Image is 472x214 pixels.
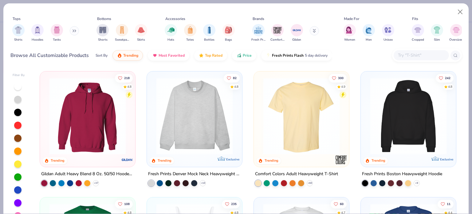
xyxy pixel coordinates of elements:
button: filter button [449,24,463,42]
img: flash.gif [266,53,271,58]
div: Browse All Customizable Products [10,52,89,59]
span: 82 [233,76,237,79]
button: Fresh Prints Flash5 day delivery [261,50,332,61]
img: Tanks Image [53,26,60,34]
img: Oversized Image [453,26,460,34]
div: 4.9 [341,84,345,89]
span: Gildan [292,38,301,42]
span: 108 [124,202,130,205]
span: Cropped [412,38,424,42]
span: Shorts [98,38,108,42]
span: Tanks [53,38,61,42]
img: Shorts Image [99,26,106,34]
img: 029b8af0-80e6-406f-9fdc-fdf898547912 [260,78,343,155]
img: Unisex Image [384,26,391,34]
div: filter for Hats [165,24,177,42]
span: 242 [445,76,450,79]
img: Fresh Prints Image [254,26,263,35]
img: e55d29c3-c55d-459c-bfd9-9b1c499ab3c6 [343,78,426,155]
img: trending.gif [117,53,122,58]
button: filter button [251,24,265,42]
img: Gildan logo [121,154,133,166]
span: 235 [231,202,237,205]
button: filter button [184,24,196,42]
span: Skirts [137,38,145,42]
button: Like [329,74,347,82]
div: Bottoms [97,16,111,22]
img: most_fav.gif [152,53,157,58]
span: Price [243,53,252,58]
button: Like [224,74,240,82]
img: Cropped Image [414,26,421,34]
button: filter button [222,24,235,42]
div: Brands [253,16,264,22]
img: Skirts Image [138,26,145,34]
button: Price [232,50,256,61]
div: Filter By [13,73,25,78]
span: + 10 [201,181,205,185]
div: Made For [344,16,359,22]
img: Shirts Image [15,26,22,34]
span: 300 [338,76,344,79]
span: Shirts [14,38,22,42]
div: filter for Skirts [135,24,147,42]
span: Comfort Colors [270,38,285,42]
button: filter button [31,24,44,42]
div: filter for Hoodies [31,24,44,42]
div: filter for Tanks [51,24,63,42]
img: Hoodies Image [34,26,41,34]
img: Slim Image [434,26,440,34]
span: Fresh Prints Flash [272,53,304,58]
button: Like [438,200,454,208]
div: filter for Unisex [382,24,394,42]
button: Close [454,6,466,18]
button: filter button [363,24,375,42]
span: Bags [225,38,232,42]
span: Top Rated [205,53,222,58]
div: filter for Women [344,24,356,42]
span: Fresh Prints [251,38,265,42]
span: Exclusive [226,157,239,161]
span: Women [344,38,355,42]
div: filter for Sweatpants [115,24,129,42]
div: Comfort Colors Adult Heavyweight T-Shirt [255,170,338,178]
button: filter button [344,24,356,42]
img: 01756b78-01f6-4cc6-8d8a-3c30c1a0c8ac [46,78,129,155]
img: Women Image [346,26,353,34]
div: Tops [13,16,21,22]
span: Hoodies [32,38,43,42]
div: filter for Shorts [96,24,109,42]
span: Men [366,38,372,42]
button: Like [115,74,133,82]
span: Unisex [383,38,393,42]
button: filter button [203,24,215,42]
button: Like [331,200,347,208]
button: filter button [412,24,424,42]
div: filter for Fresh Prints [251,24,265,42]
div: filter for Gildan [291,24,303,42]
div: filter for Bottles [203,24,215,42]
button: filter button [165,24,177,42]
span: + 60 [307,181,312,185]
button: filter button [431,24,443,42]
span: Totes [186,38,194,42]
img: Gildan Image [292,26,301,35]
div: filter for Comfort Colors [270,24,285,42]
div: filter for Slim [431,24,443,42]
input: Try "T-Shirt" [397,52,445,59]
span: + 37 [94,181,98,185]
div: 4.8 [234,84,238,89]
span: 60 [340,202,344,205]
div: 4.8 [448,84,452,89]
button: filter button [270,24,285,42]
div: filter for Oversized [449,24,463,42]
span: + 9 [415,181,418,185]
div: filter for Cropped [412,24,424,42]
button: filter button [115,24,129,42]
span: 11 [447,202,450,205]
div: filter for Totes [184,24,196,42]
button: Top Rated [194,50,227,61]
button: filter button [51,24,63,42]
img: Bottles Image [206,26,213,34]
div: Fits [412,16,418,22]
